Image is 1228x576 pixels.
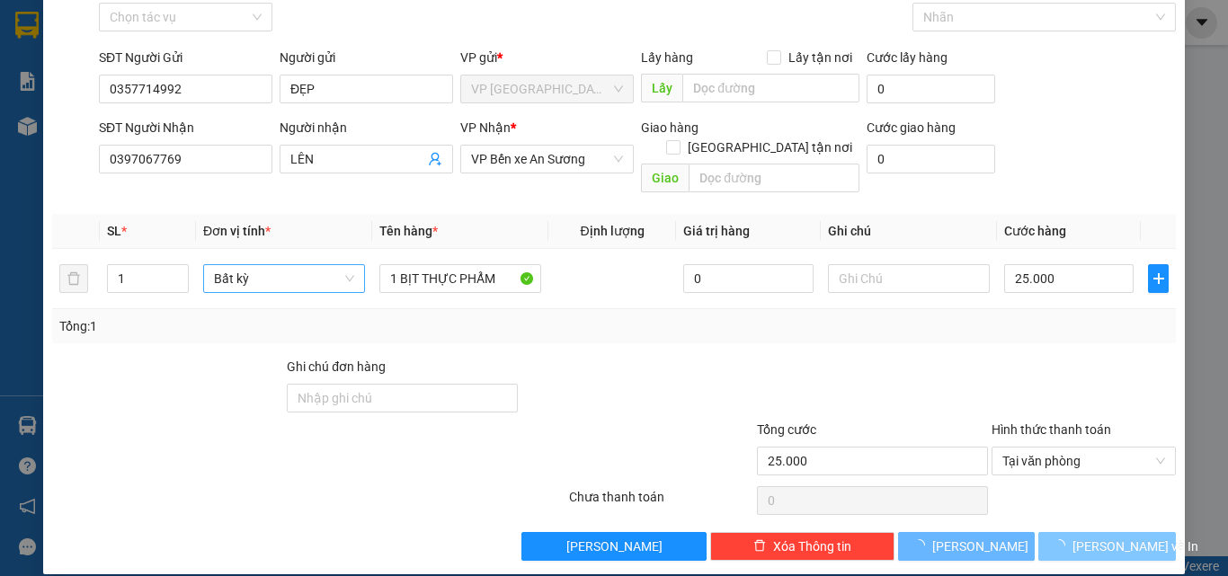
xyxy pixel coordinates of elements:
[641,50,693,65] span: Lấy hàng
[566,536,663,556] span: [PERSON_NAME]
[460,48,634,67] div: VP gửi
[867,75,995,103] input: Cước lấy hàng
[867,50,948,65] label: Cước lấy hàng
[40,130,110,141] span: 07:16:45 [DATE]
[1038,532,1176,561] button: [PERSON_NAME] và In
[867,145,995,173] input: Cước giao hàng
[932,536,1028,556] span: [PERSON_NAME]
[5,116,188,127] span: [PERSON_NAME]:
[379,264,541,293] input: VD: Bàn, Ghế
[710,532,894,561] button: deleteXóa Thông tin
[428,152,442,166] span: user-add
[1148,264,1169,293] button: plus
[59,316,476,336] div: Tổng: 1
[379,224,438,238] span: Tên hàng
[681,137,859,157] span: [GEOGRAPHIC_DATA] tận nơi
[683,264,813,293] input: 0
[992,422,1111,437] label: Hình thức thanh toán
[142,54,247,76] span: 01 Võ Văn Truyện, KP.1, Phường 2
[471,75,623,102] span: VP Tân Biên
[5,130,110,141] span: In ngày:
[471,146,623,173] span: VP Bến xe An Sương
[753,539,766,554] span: delete
[142,29,242,51] span: Bến xe [GEOGRAPHIC_DATA]
[682,74,859,102] input: Dọc đường
[641,164,689,192] span: Giao
[460,120,511,135] span: VP Nhận
[287,384,518,412] input: Ghi chú đơn hàng
[1053,539,1072,552] span: loading
[6,11,86,90] img: logo
[1072,536,1198,556] span: [PERSON_NAME] và In
[781,48,859,67] span: Lấy tận nơi
[867,120,956,135] label: Cước giao hàng
[1004,224,1066,238] span: Cước hàng
[689,164,859,192] input: Dọc đường
[521,532,706,561] button: [PERSON_NAME]
[1149,271,1168,286] span: plus
[1002,448,1165,474] span: Tại văn phòng
[567,487,755,518] div: Chưa thanh toán
[214,265,354,292] span: Bất kỳ
[142,80,220,91] span: Hotline: 19001152
[49,97,220,111] span: -----------------------------------------
[580,224,644,238] span: Định lượng
[59,264,88,293] button: delete
[641,120,699,135] span: Giao hàng
[280,48,453,67] div: Người gửi
[287,359,386,374] label: Ghi chú đơn hàng
[828,264,990,293] input: Ghi Chú
[99,48,272,67] div: SĐT Người Gửi
[912,539,932,552] span: loading
[142,10,246,25] strong: ĐỒNG PHƯỚC
[821,214,997,249] th: Ghi chú
[203,224,271,238] span: Đơn vị tính
[683,224,750,238] span: Giá trị hàng
[898,532,1036,561] button: [PERSON_NAME]
[641,74,682,102] span: Lấy
[90,114,189,128] span: VPTB1308250001
[757,422,816,437] span: Tổng cước
[773,536,851,556] span: Xóa Thông tin
[99,118,272,137] div: SĐT Người Nhận
[280,118,453,137] div: Người nhận
[107,224,121,238] span: SL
